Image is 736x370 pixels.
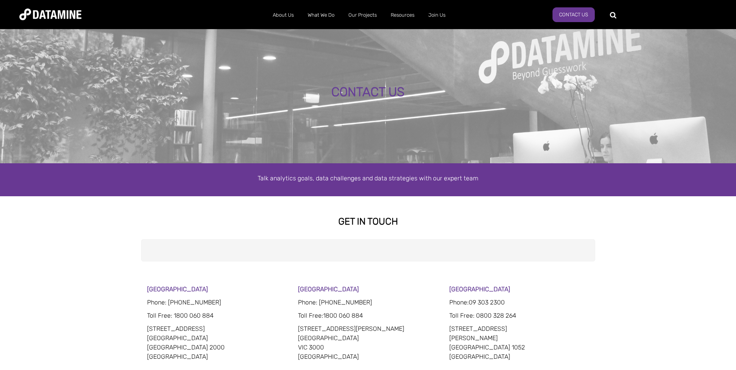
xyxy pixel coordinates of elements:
[19,9,81,20] img: Datamine
[83,85,652,99] div: CONTACT US
[449,298,589,307] p: Phone:
[552,7,595,22] a: Contact Us
[147,299,221,306] span: Phone: [PHONE_NUMBER]
[147,312,171,319] span: Toll Free
[298,324,438,361] p: [STREET_ADDRESS][PERSON_NAME] [GEOGRAPHIC_DATA] VIC 3000 [GEOGRAPHIC_DATA]
[298,285,359,293] strong: [GEOGRAPHIC_DATA]
[147,324,287,361] p: [STREET_ADDRESS] [GEOGRAPHIC_DATA] [GEOGRAPHIC_DATA] 2000 [GEOGRAPHIC_DATA]
[298,312,323,319] span: Toll Free:
[298,311,438,320] p: 1800 060 884
[469,299,505,306] span: 09 303 2300
[266,5,301,25] a: About Us
[301,5,341,25] a: What We Do
[449,312,516,319] span: Toll Free: 0800 328 264
[147,311,287,320] p: : 1800 060 884
[449,324,589,361] p: [STREET_ADDRESS] [PERSON_NAME] [GEOGRAPHIC_DATA] 1052 [GEOGRAPHIC_DATA]
[298,299,372,306] span: Phone: [PHONE_NUMBER]
[338,216,398,227] strong: GET IN TOUCH
[449,285,510,293] strong: [GEOGRAPHIC_DATA]
[147,285,208,293] strong: [GEOGRAPHIC_DATA]
[258,175,478,182] span: Talk analytics goals, data challenges and data strategies with our expert team
[384,5,421,25] a: Resources
[341,5,384,25] a: Our Projects
[421,5,452,25] a: Join Us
